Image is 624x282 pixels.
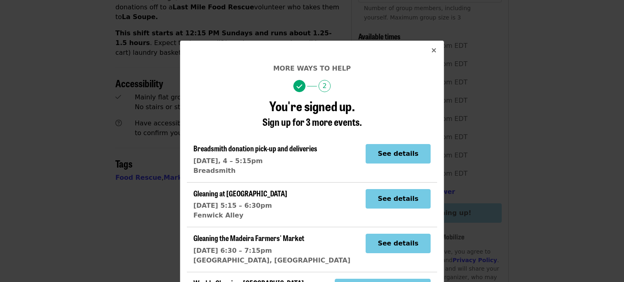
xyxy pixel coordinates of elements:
[193,246,350,256] div: [DATE] 6:30 – 7:15pm
[193,143,317,153] span: Breadsmith donation pick-up and deliveries
[366,144,431,164] button: See details
[193,188,287,198] span: Gleaning at [GEOGRAPHIC_DATA]
[262,114,362,129] span: Sign up for 3 more events.
[193,256,350,265] div: [GEOGRAPHIC_DATA], [GEOGRAPHIC_DATA]
[193,144,317,176] a: Breadsmith donation pick-up and deliveries[DATE], 4 – 5:15pmBreadsmith
[431,47,436,54] i: times icon
[424,41,444,60] button: Close
[366,195,431,202] a: See details
[193,201,287,211] div: [DATE] 5:15 – 6:30pm
[269,96,355,115] span: You're signed up.
[366,234,431,253] button: See details
[366,239,431,247] a: See details
[193,232,304,243] span: Gleaning the Madeira Farmers' Market
[273,65,351,72] span: More ways to help
[297,83,302,90] i: check icon
[193,211,287,220] div: Fenwick Alley
[193,156,317,166] div: [DATE], 4 – 5:15pm
[193,189,287,221] a: Gleaning at [GEOGRAPHIC_DATA][DATE] 5:15 – 6:30pmFenwick Alley
[193,234,350,265] a: Gleaning the Madeira Farmers' Market[DATE] 6:30 – 7:15pm[GEOGRAPHIC_DATA], [GEOGRAPHIC_DATA]
[318,80,331,92] span: 2
[366,150,431,157] a: See details
[366,189,431,209] button: See details
[193,166,317,176] div: Breadsmith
